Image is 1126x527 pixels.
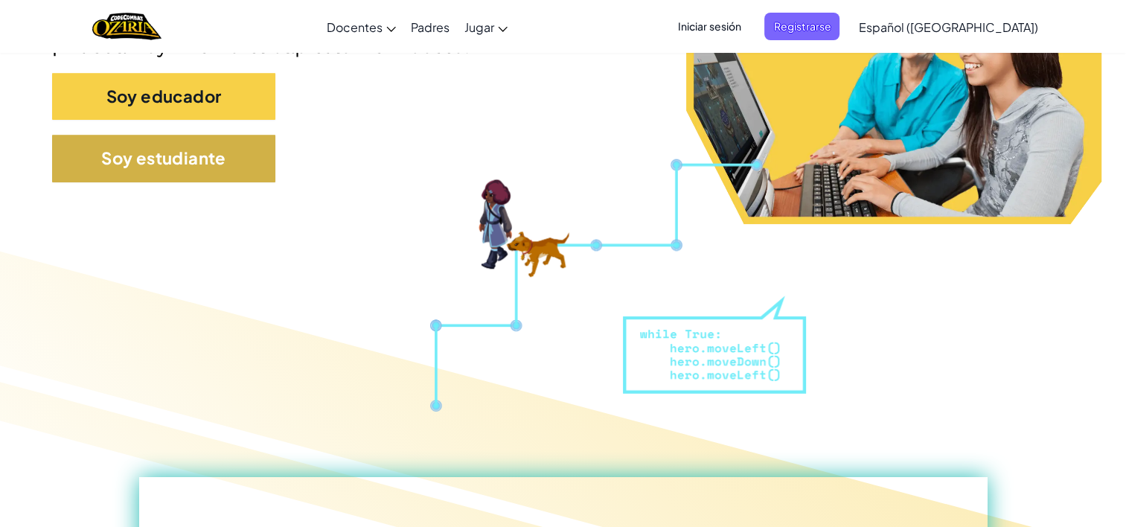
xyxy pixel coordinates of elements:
[858,19,1037,35] span: Español ([GEOGRAPHIC_DATA])
[464,19,494,35] span: Jugar
[92,11,161,42] img: Home
[319,7,403,47] a: Docentes
[52,73,275,120] button: Soy educador
[92,11,161,42] a: Ozaria by CodeCombat logo
[764,13,839,40] button: Registrarse
[669,13,749,40] button: Iniciar sesión
[457,7,515,47] a: Jugar
[327,19,383,35] span: Docentes
[403,7,457,47] a: Padres
[52,135,275,182] button: Soy estudiante
[851,7,1045,47] a: Español ([GEOGRAPHIC_DATA])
